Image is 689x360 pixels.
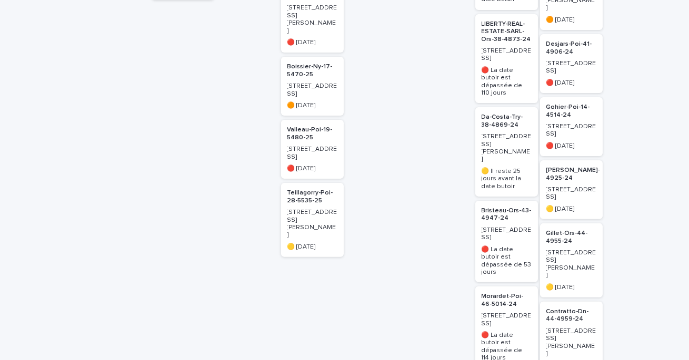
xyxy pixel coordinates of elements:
p: Teillagorry-Poi-28-5535-25 [287,189,337,204]
p: Desjars-Poi-41-4906-24 [546,40,596,56]
p: 🔴 [DATE] [287,165,337,172]
p: Boissier-Ny-17-5470-25 [287,63,337,78]
p: 🟡 Il reste 25 jours avant la date butoir [482,168,532,190]
p: 🔴 La date butoir est dépassée de 53 jours [482,246,532,276]
p: 🔴 [DATE] [546,142,596,150]
p: [STREET_ADDRESS] [546,60,596,75]
p: [STREET_ADDRESS][PERSON_NAME] [287,209,337,239]
p: 🟡 [DATE] [546,284,596,291]
p: [STREET_ADDRESS] [287,83,337,98]
a: [PERSON_NAME]-42-4925-24[STREET_ADDRESS]🟡 [DATE] [540,160,603,219]
p: 🟡 [DATE] [546,205,596,213]
p: Gillet-Ors-44-4955-24 [546,230,596,245]
p: Morardet-Poi-46-5014-24 [482,293,532,308]
a: Gohier-Poi-14-4514-24[STREET_ADDRESS]🔴 [DATE] [540,97,603,156]
p: Contratto-Dn-44-4959-24 [546,308,596,323]
p: LIBERTY-REAL-ESTATE-SARL-Ors-38-4873-24 [482,20,532,43]
p: [STREET_ADDRESS] [482,47,532,63]
p: [STREET_ADDRESS] [482,227,532,242]
p: [STREET_ADDRESS][PERSON_NAME] [546,327,596,358]
p: [STREET_ADDRESS] [546,123,596,138]
a: Gillet-Ors-44-4955-24[STREET_ADDRESS][PERSON_NAME]🟡 [DATE] [540,223,603,297]
a: Teillagorry-Poi-28-5535-25[STREET_ADDRESS][PERSON_NAME]🟡 [DATE] [281,183,344,257]
a: Da-Costa-Try-38-4869-24[STREET_ADDRESS][PERSON_NAME]🟡 Il reste 25 jours avant la date butoir [475,107,538,197]
p: 🔴 La date butoir est dépassée de 110 jours [482,67,532,97]
p: 🟠 [DATE] [287,102,337,109]
p: 🔴 [DATE] [287,39,337,46]
p: Gohier-Poi-14-4514-24 [546,104,596,119]
p: [STREET_ADDRESS] [482,312,532,327]
p: [STREET_ADDRESS] [546,186,596,201]
p: 🟡 [DATE] [287,243,337,251]
a: Boissier-Ny-17-5470-25[STREET_ADDRESS]🟠 [DATE] [281,57,344,116]
p: Valleau-Poi-19-5480-25 [287,126,337,141]
p: [STREET_ADDRESS][PERSON_NAME] [287,4,337,35]
a: LIBERTY-REAL-ESTATE-SARL-Ors-38-4873-24[STREET_ADDRESS]🔴 La date butoir est dépassée de 110 jours [475,14,538,104]
p: Bristeau-Ors-43-4947-24 [482,207,532,222]
p: [PERSON_NAME]-42-4925-24 [546,167,611,182]
a: Desjars-Poi-41-4906-24[STREET_ADDRESS]🔴 [DATE] [540,34,603,93]
p: 🟠 [DATE] [546,16,596,24]
p: [STREET_ADDRESS][PERSON_NAME] [546,249,596,280]
a: Bristeau-Ors-43-4947-24[STREET_ADDRESS]🔴 La date butoir est dépassée de 53 jours [475,201,538,282]
p: Da-Costa-Try-38-4869-24 [482,114,532,129]
a: Valleau-Poi-19-5480-25[STREET_ADDRESS]🔴 [DATE] [281,120,344,179]
p: [STREET_ADDRESS] [287,146,337,161]
p: 🔴 [DATE] [546,79,596,87]
p: [STREET_ADDRESS][PERSON_NAME] [482,133,532,163]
